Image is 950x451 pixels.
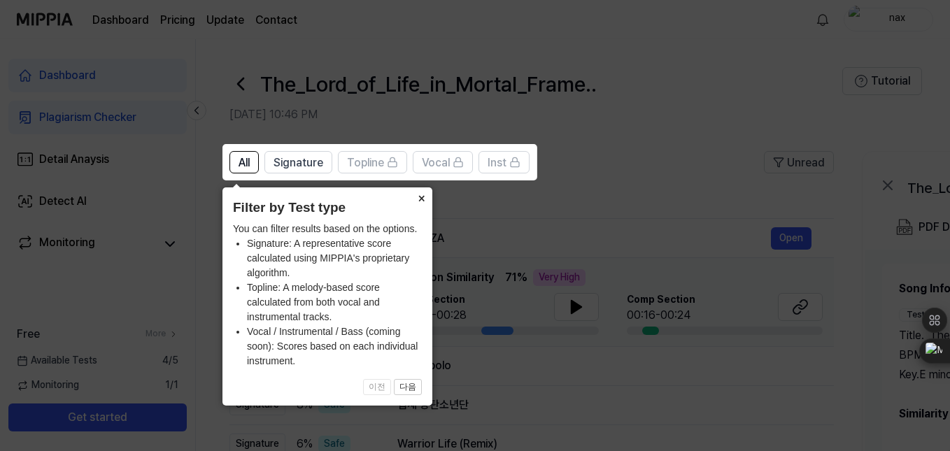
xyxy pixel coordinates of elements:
[233,198,422,218] header: Filter by Test type
[229,151,259,173] button: All
[274,155,323,171] span: Signature
[239,155,250,171] span: All
[264,151,332,173] button: Signature
[394,379,422,396] button: 다음
[410,187,432,207] button: Close
[347,155,384,171] span: Topline
[247,324,422,368] li: Vocal / Instrumental / Bass (coming soon): Scores based on each individual instrument.
[413,151,473,173] button: Vocal
[247,236,422,280] li: Signature: A representative score calculated using MIPPIA's proprietary algorithm.
[247,280,422,324] li: Topline: A melody-based score calculated from both vocal and instrumental tracks.
[422,155,450,171] span: Vocal
[338,151,407,173] button: Topline
[488,155,506,171] span: Inst
[478,151,530,173] button: Inst
[233,222,422,368] div: You can filter results based on the options.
